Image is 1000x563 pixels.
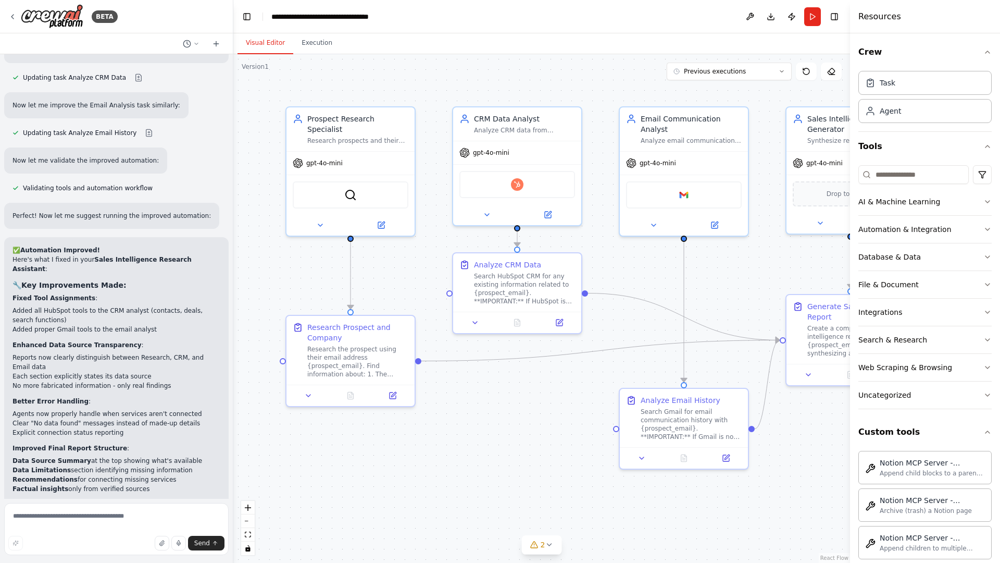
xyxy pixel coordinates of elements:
[23,184,153,192] span: Validating tools and automation workflow
[21,281,127,289] strong: Key Improvements Made:
[685,219,744,231] button: Open in side panel
[155,536,169,550] button: Upload files
[285,106,416,237] div: Prospect Research SpecialistResearch prospects and their companies using their email addresses. G...
[12,457,91,464] strong: Data Source Summary
[755,335,780,434] g: Edge from 9bac0fef-f77a-4fc4-b849-161ea02780bf to 232f84e3-d510-4cab-9a29-ad7e3bb5ffca
[12,381,220,390] li: No more fabricated information - only real findings
[511,178,523,191] img: Hubspot
[12,397,220,406] p: :
[858,10,901,23] h4: Resources
[21,4,83,29] img: Logo
[12,445,127,452] strong: Improved Final Report Structure
[807,114,908,134] div: Sales Intelligence Report Generator
[807,301,908,322] div: Generate Sales Intelligence Report
[474,272,575,305] div: Search HubSpot CRM for any existing information related to {prospect_email}. **IMPORTANT:** If Hu...
[12,101,180,110] p: Now let me improve the Email Analysis task similarly:
[474,114,575,124] div: CRM Data Analyst
[880,507,985,515] div: Archive (trash) a Notion page
[12,485,68,493] strong: Factual insights
[858,67,992,131] div: Crew
[845,240,856,288] g: Edge from c4d2b510-c392-4259-89eb-7a0b9fe64243 to 232f84e3-d510-4cab-9a29-ad7e3bb5ffca
[865,463,876,474] img: append_block_children
[12,293,220,303] p: :
[23,74,126,82] span: Updating task Analyze CRM Data
[858,335,927,345] div: Search & Research
[12,428,220,437] li: Explicit connection status reporting
[20,247,100,254] strong: Automation Improved!
[880,544,988,553] div: Append children to multiple blocks in a single operation
[880,469,985,478] div: Append child blocks to a parent block in Notion
[858,224,952,235] div: Automation & Integration
[541,540,545,550] span: 2
[12,419,220,428] li: Clear "No data found" messages instead of made-up details
[512,231,522,247] g: Edge from cb0b54c2-ac80-46ab-a584-660dc3b060e9 to f5596fb5-f960-4ee9-9aee-8eedcf7cb0cf
[179,38,204,50] button: Switch to previous chat
[240,9,254,24] button: Hide left sidebar
[474,260,541,270] div: Analyze CRM Data
[241,501,255,515] button: zoom in
[684,67,746,76] span: Previous executions
[807,324,908,358] div: Create a comprehensive sales intelligence report for {prospect_email} by synthesizing all researc...
[306,159,343,167] span: gpt-4o-mini
[241,515,255,528] button: zoom out
[807,137,908,145] div: Synthesize research findings, CRM data, and email communication history into a comprehensive sale...
[12,325,220,334] li: Added proper Gmail tools to the email analyst
[12,246,220,255] h2: ✅
[12,353,220,372] li: Reports now clearly distinguish between Research, CRM, and Email data
[12,484,220,494] li: only from verified sources
[858,307,902,317] div: Integrations
[880,495,985,506] div: Notion MCP Server - archive_page
[541,316,577,329] button: Open in side panel
[12,476,78,483] strong: Recommendations
[293,32,341,54] button: Execution
[858,197,940,207] div: AI & Machine Learning
[518,209,577,221] button: Open in side panel
[12,340,220,350] p: :
[678,189,690,201] img: Google gmail
[241,542,255,555] button: toggle interactivity
[858,326,992,353] button: Search & Research
[785,106,916,235] div: Sales Intelligence Report GeneratorSynthesize research findings, CRM data, and email communicatio...
[345,231,356,309] g: Edge from d46e56b5-7ada-49f8-ad6f-1d07ef766a47 to 4cecbd7b-d229-4997-9669-26b967b8925d
[858,279,919,290] div: File & Document
[827,9,842,24] button: Hide right sidebar
[473,149,509,157] span: gpt-4o-mini
[619,388,749,470] div: Analyze Email HistorySearch Gmail for email communication history with {prospect_email}. **IMPORT...
[641,137,742,145] div: Analyze email communication history with the prospect using their email address. Review past conv...
[858,132,992,161] button: Tools
[858,362,952,373] div: Web Scraping & Browsing
[452,106,582,226] div: CRM Data AnalystAnalyze CRM data from HubSpot to find existing contact information, deal history,...
[307,137,408,145] div: Research prospects and their companies using their email addresses. Gather comprehensive informat...
[588,288,780,346] g: Edge from f5596fb5-f960-4ee9-9aee-8eedcf7cb0cf to 232f84e3-d510-4cab-9a29-ad7e3bb5ffca
[241,501,255,555] div: React Flow controls
[12,295,95,302] strong: Fixed Tool Assignments
[820,555,848,561] a: React Flow attribution
[858,354,992,381] button: Web Scraping & Browsing
[188,536,224,550] button: Send
[858,38,992,67] button: Crew
[880,78,895,88] div: Task
[12,444,220,453] p: :
[12,280,220,290] h3: 🔧
[880,533,988,543] div: Notion MCP Server - batch_append_block_children
[667,63,792,80] button: Previous executions
[12,475,220,484] li: for connecting missing services
[194,539,210,547] span: Send
[641,114,742,134] div: Email Communication Analyst
[271,11,389,22] nav: breadcrumb
[641,408,742,441] div: Search Gmail for email communication history with {prospect_email}. **IMPORTANT:** If Gmail is no...
[858,252,921,262] div: Database & Data
[242,63,269,71] div: Version 1
[858,299,992,326] button: Integrations
[829,369,873,381] button: No output available
[858,382,992,409] button: Uncategorized
[640,159,676,167] span: gpt-4o-mini
[858,188,992,215] button: AI & Machine Learning
[708,452,744,464] button: Open in side panel
[806,159,843,167] span: gpt-4o-mini
[865,538,876,549] img: batch_append_block_children
[241,528,255,542] button: fit view
[171,536,186,550] button: Click to speak your automation idea
[858,390,911,400] div: Uncategorized
[858,418,992,447] button: Custom tools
